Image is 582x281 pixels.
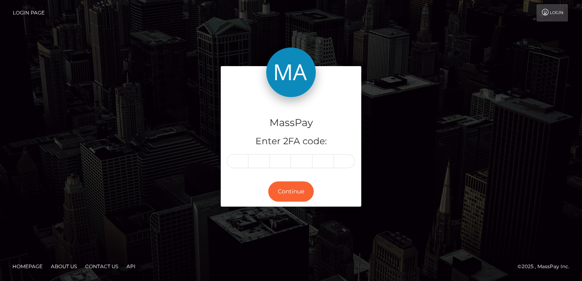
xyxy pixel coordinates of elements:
[82,260,122,273] a: Contact Us
[123,260,139,273] a: API
[537,4,568,21] a: Login
[266,48,316,97] img: MassPay
[9,260,46,273] a: Homepage
[48,260,80,273] a: About Us
[518,262,576,271] div: © 2025 , MassPay Inc.
[227,135,355,148] h5: Enter 2FA code:
[227,116,355,130] h4: MassPay
[13,4,45,21] a: Login Page
[268,181,314,202] button: Continue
